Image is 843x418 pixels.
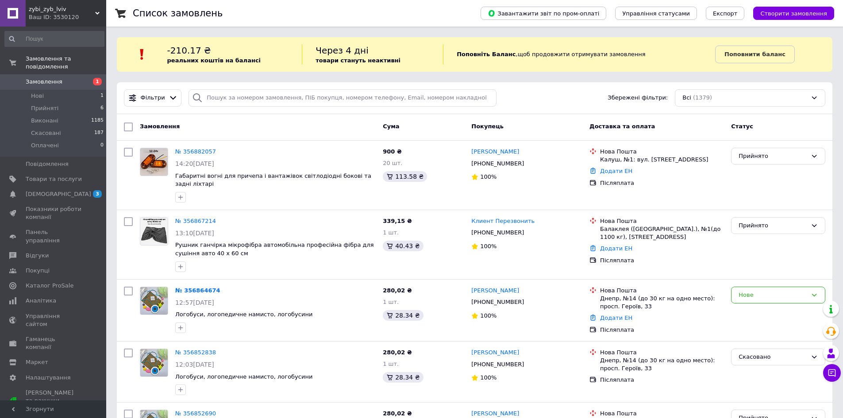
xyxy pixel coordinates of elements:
[600,156,724,164] div: Калуш, №1: вул. [STREET_ADDRESS]
[140,287,168,315] a: Фото товару
[26,389,82,413] span: [PERSON_NAME] та рахунки
[29,5,95,13] span: zybi_zyb_lviv
[26,55,106,71] span: Замовлення та повідомлення
[600,376,724,384] div: Післяплата
[140,349,168,376] img: Фото товару
[383,160,402,166] span: 20 шт.
[823,364,841,382] button: Чат з покупцем
[26,312,82,328] span: Управління сайтом
[443,44,715,65] div: , щоб продовжити отримувати замовлення
[91,117,104,125] span: 1185
[470,296,526,308] div: [PHONE_NUMBER]
[589,123,655,130] span: Доставка та оплата
[31,92,44,100] span: Нові
[175,311,312,318] a: Логобуси, логопедичне намисто, логобусини
[140,148,168,176] img: Фото товару
[175,230,214,237] span: 13:10[DATE]
[29,13,106,21] div: Ваш ID: 3530120
[383,299,399,305] span: 1 шт.
[94,129,104,137] span: 187
[471,123,504,130] span: Покупець
[26,190,91,198] span: [DEMOGRAPHIC_DATA]
[739,152,807,161] div: Прийнято
[488,9,599,17] span: Завантажити звіт по пром-оплаті
[140,218,168,245] img: Фото товару
[471,410,519,418] a: [PERSON_NAME]
[600,168,632,174] a: Додати ЕН
[175,148,216,155] a: № 356882057
[715,46,795,63] a: Поповнити баланс
[175,410,216,417] a: № 356852690
[31,104,58,112] span: Прийняті
[135,48,149,61] img: :exclamation:
[480,243,497,249] span: 100%
[175,242,374,257] span: Рушник ганчірка мікрофібра автомобільна професійна фібра для сушіння авто 40 х 60 см
[600,410,724,418] div: Нова Пошта
[167,45,211,56] span: -210.17 ₴
[175,361,214,368] span: 12:03[DATE]
[480,173,497,180] span: 100%
[480,374,497,381] span: 100%
[100,142,104,150] span: 0
[739,291,807,300] div: Нове
[383,360,399,367] span: 1 шт.
[93,190,102,198] span: 3
[682,94,691,102] span: Всі
[26,160,69,168] span: Повідомлення
[189,89,497,107] input: Пошук за номером замовлення, ПІБ покупця, номером телефону, Email, номером накладної
[471,287,519,295] a: [PERSON_NAME]
[26,78,62,86] span: Замовлення
[31,129,61,137] span: Скасовані
[600,245,632,252] a: Додати ЕН
[470,227,526,238] div: [PHONE_NUMBER]
[26,335,82,351] span: Гаманець компанії
[600,295,724,311] div: Днепр, №14 (до 30 кг на одно место): просп. Героїв, 33
[175,299,214,306] span: 12:57[DATE]
[713,10,738,17] span: Експорт
[175,160,214,167] span: 14:20[DATE]
[31,117,58,125] span: Виконані
[383,310,423,321] div: 28.34 ₴
[480,312,497,319] span: 100%
[693,94,712,101] span: (1379)
[26,358,48,366] span: Маркет
[383,372,423,383] div: 28.34 ₴
[26,297,56,305] span: Аналітика
[175,373,312,380] a: Логобуси, логопедичне намисто, логобусини
[93,78,102,85] span: 1
[175,218,216,224] a: № 356867214
[383,229,399,236] span: 1 шт.
[383,171,427,182] div: 113.58 ₴
[470,359,526,370] div: [PHONE_NUMBER]
[383,218,412,224] span: 339,15 ₴
[739,353,807,362] div: Скасовано
[316,57,400,64] b: товари стануть неактивні
[167,57,261,64] b: реальних коштів на балансі
[481,7,606,20] button: Завантажити звіт по пром-оплаті
[383,148,402,155] span: 900 ₴
[731,123,753,130] span: Статус
[133,8,223,19] h1: Список замовлень
[600,357,724,372] div: Днепр, №14 (до 30 кг на одно место): просп. Героїв, 33
[744,10,834,16] a: Створити замовлення
[383,287,412,294] span: 280,02 ₴
[383,410,412,417] span: 280,02 ₴
[600,179,724,187] div: Післяплата
[600,148,724,156] div: Нова Пошта
[471,217,535,226] a: Клиент Перезвонить
[140,217,168,245] a: Фото товару
[706,7,745,20] button: Експорт
[26,282,73,290] span: Каталог ProSale
[140,123,180,130] span: Замовлення
[26,205,82,221] span: Показники роботи компанії
[600,349,724,357] div: Нова Пошта
[26,267,50,275] span: Покупці
[608,94,668,102] span: Збережені фільтри:
[600,287,724,295] div: Нова Пошта
[175,173,371,188] a: Габаритні вогні для причепа і вантажівок світлодіодні бокові та задні ліхтарі
[471,349,519,357] a: [PERSON_NAME]
[724,51,785,58] b: Поповнити баланс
